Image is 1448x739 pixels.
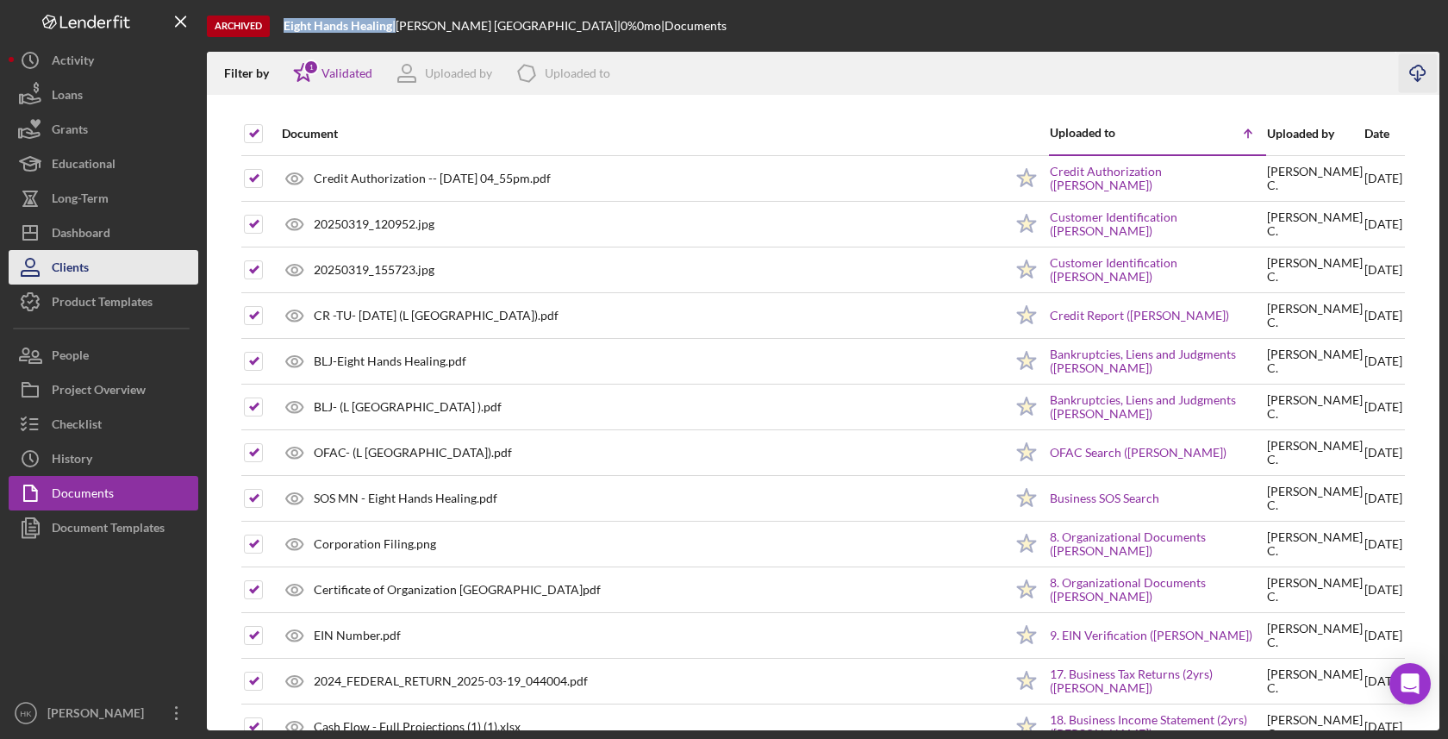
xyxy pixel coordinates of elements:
[52,78,83,116] div: Loans
[1050,393,1265,421] a: Bankruptcies, Liens and Judgments ([PERSON_NAME])
[284,19,396,33] div: |
[9,476,198,510] button: Documents
[9,442,198,476] button: History
[1267,302,1363,329] div: [PERSON_NAME] C .
[9,43,198,78] button: Activity
[1364,477,1402,520] div: [DATE]
[52,442,92,480] div: History
[52,43,94,82] div: Activity
[1364,294,1402,337] div: [DATE]
[52,407,102,446] div: Checklist
[52,112,88,151] div: Grants
[1050,492,1159,505] a: Business SOS Search
[661,19,727,33] div: | Documents
[9,510,198,545] button: Document Templates
[9,373,198,407] button: Project Overview
[52,476,114,515] div: Documents
[9,285,198,319] button: Product Templates
[9,112,198,147] button: Grants
[1050,530,1265,558] a: 8. Organizational Documents ([PERSON_NAME])
[1267,485,1363,512] div: [PERSON_NAME] C .
[9,181,198,216] a: Long-Term
[1364,157,1402,201] div: [DATE]
[1267,256,1363,284] div: [PERSON_NAME] C .
[1050,165,1265,192] a: Credit Authorization ([PERSON_NAME])
[314,309,559,323] div: CR -TU- [DATE] (L [GEOGRAPHIC_DATA]).pdf
[9,250,198,285] button: Clients
[545,66,610,80] div: Uploaded to
[1050,309,1229,323] a: Credit Report ([PERSON_NAME])
[314,217,434,231] div: 20250319_120952.jpg
[9,338,198,373] button: People
[314,629,401,642] div: EIN Number.pdf
[314,720,521,734] div: Cash Flow - Full Projections (1) (1).xlsx
[9,696,198,730] button: HK[PERSON_NAME]
[1267,622,1363,649] div: [PERSON_NAME] C .
[1267,667,1363,695] div: [PERSON_NAME] C .
[1050,576,1265,604] a: 8. Organizational Documents ([PERSON_NAME])
[314,446,512,460] div: OFAC- (L [GEOGRAPHIC_DATA]).pdf
[1267,348,1363,375] div: [PERSON_NAME] C .
[20,709,32,718] text: HK
[1267,210,1363,238] div: [PERSON_NAME] C .
[1267,576,1363,604] div: [PERSON_NAME] C .
[1364,660,1402,703] div: [DATE]
[52,216,110,254] div: Dashboard
[1364,127,1402,141] div: Date
[52,510,165,549] div: Document Templates
[52,181,109,220] div: Long-Term
[52,338,89,377] div: People
[1364,340,1402,383] div: [DATE]
[1364,385,1402,429] div: [DATE]
[314,172,551,185] div: Credit Authorization -- [DATE] 04_55pm.pdf
[1267,165,1363,192] div: [PERSON_NAME] C .
[1364,431,1402,474] div: [DATE]
[52,147,115,185] div: Educational
[1050,446,1226,460] a: OFAC Search ([PERSON_NAME])
[284,18,392,33] b: Eight Hands Healing
[425,66,492,80] div: Uploaded by
[1267,530,1363,558] div: [PERSON_NAME] C .
[9,216,198,250] button: Dashboard
[1364,523,1402,566] div: [DATE]
[1364,614,1402,657] div: [DATE]
[52,373,146,411] div: Project Overview
[321,66,372,80] div: Validated
[1267,439,1363,467] div: [PERSON_NAME] C .
[9,407,198,442] button: Checklist
[314,492,497,505] div: SOS MN - Eight Hands Healing.pdf
[314,583,601,597] div: Certificate of Organization [GEOGRAPHIC_DATA]pdf
[9,78,198,112] button: Loans
[1364,568,1402,611] div: [DATE]
[52,285,153,323] div: Product Templates
[207,16,270,37] div: Archived
[314,263,434,277] div: 20250319_155723.jpg
[52,250,89,289] div: Clients
[637,19,661,33] div: 0 mo
[1050,256,1265,284] a: Customer Identification ([PERSON_NAME])
[1050,126,1158,140] div: Uploaded to
[43,696,155,735] div: [PERSON_NAME]
[396,19,621,33] div: [PERSON_NAME] [GEOGRAPHIC_DATA] |
[1050,348,1265,375] a: Bankruptcies, Liens and Judgments ([PERSON_NAME])
[1050,629,1252,642] a: 9. EIN Verification ([PERSON_NAME])
[314,400,502,414] div: BLJ- (L [GEOGRAPHIC_DATA] ).pdf
[9,147,198,181] button: Educational
[1267,393,1363,421] div: [PERSON_NAME] C .
[1364,248,1402,291] div: [DATE]
[303,59,319,75] div: 1
[1267,127,1363,141] div: Uploaded by
[1389,663,1431,705] div: Open Intercom Messenger
[621,19,637,33] div: 0 %
[314,674,588,688] div: 2024_FEDERAL_RETURN_2025-03-19_044004.pdf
